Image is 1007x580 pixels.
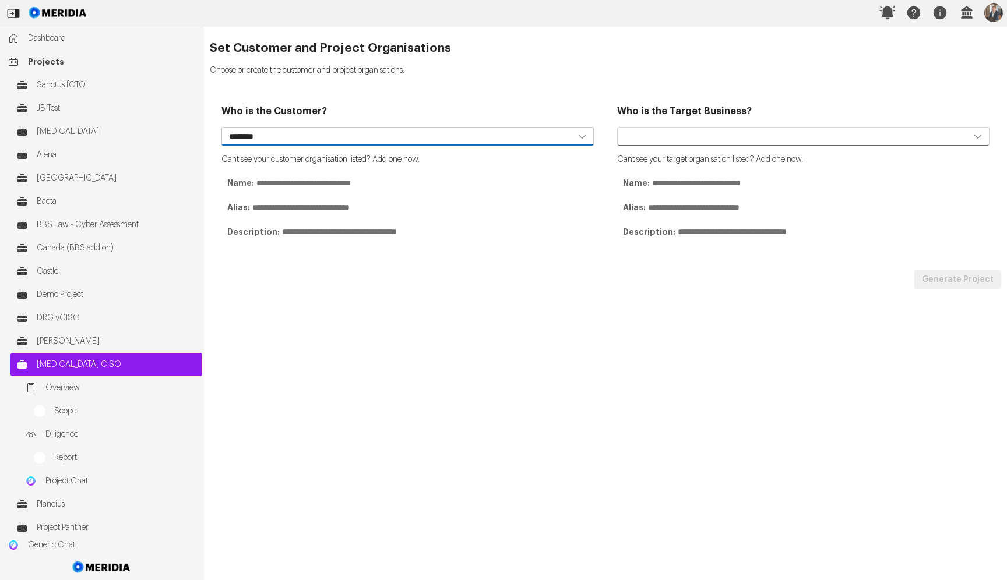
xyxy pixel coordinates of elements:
a: Overview [19,376,202,399]
a: Generic ChatGeneric Chat [2,533,202,557]
a: Sanctus fCTO [10,73,202,97]
a: [MEDICAL_DATA] [10,120,202,143]
a: Scope [28,399,202,423]
strong: Description: [623,226,675,238]
a: Demo Project [10,283,202,306]
a: Canada (BBS add on) [10,236,202,260]
span: Scope [54,405,196,417]
a: [PERSON_NAME] [10,330,202,353]
strong: Alias: [623,201,646,213]
a: DRG vCISO [10,306,202,330]
a: [GEOGRAPHIC_DATA] [10,167,202,190]
span: Castle [37,266,196,277]
strong: Name: [623,177,650,189]
span: Project Panther [37,522,196,533]
strong: Name: [227,177,254,189]
p: Cant see your customer organisation listed? Add one now. [221,154,594,165]
span: Diligence [45,429,196,440]
span: [MEDICAL_DATA] CISO [37,359,196,370]
h3: Who is the Customer? [221,105,594,117]
span: JB Test [37,102,196,114]
span: Demo Project [37,289,196,300]
span: Overview [45,382,196,394]
span: Sanctus fCTO [37,79,196,91]
span: [PERSON_NAME] [37,335,196,347]
strong: Alias: [227,201,250,213]
img: Generic Chat [8,539,19,551]
span: Report [54,452,196,464]
a: Project Panther [10,516,202,539]
h2: Set Customer and Project Organisations [210,43,1001,54]
span: Alena [37,149,196,161]
img: Meridia Logo [71,554,133,580]
h3: Who is the Target Business? [617,105,990,117]
a: [MEDICAL_DATA] CISO [10,353,202,376]
p: Cant see your target organisation listed? Add one now. [617,154,990,165]
a: Project ChatProject Chat [19,469,202,493]
img: Profile Icon [984,3,1003,22]
span: Plancius [37,498,196,510]
img: Project Chat [25,475,37,487]
span: DRG vCISO [37,312,196,324]
span: [MEDICAL_DATA] [37,126,196,137]
span: Canada (BBS add on) [37,242,196,254]
a: BBS Law - Cyber Assessment [10,213,202,236]
a: Bacta [10,190,202,213]
span: Generic Chat [28,539,196,551]
a: Diligence [19,423,202,446]
a: Castle [10,260,202,283]
a: Alena [10,143,202,167]
span: Project Chat [45,475,196,487]
a: Dashboard [2,27,202,50]
span: [GEOGRAPHIC_DATA] [37,172,196,184]
button: Generate Project [914,270,1001,289]
span: BBS Law - Cyber Assessment [37,219,196,231]
a: Plancius [10,493,202,516]
a: Projects [2,50,202,73]
span: Bacta [37,196,196,207]
a: JB Test [10,97,202,120]
p: Choose or create the customer and project organisations. [210,65,1001,76]
a: Report [28,446,202,469]
span: Projects [28,56,196,68]
span: Dashboard [28,33,196,44]
strong: Description: [227,226,280,238]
